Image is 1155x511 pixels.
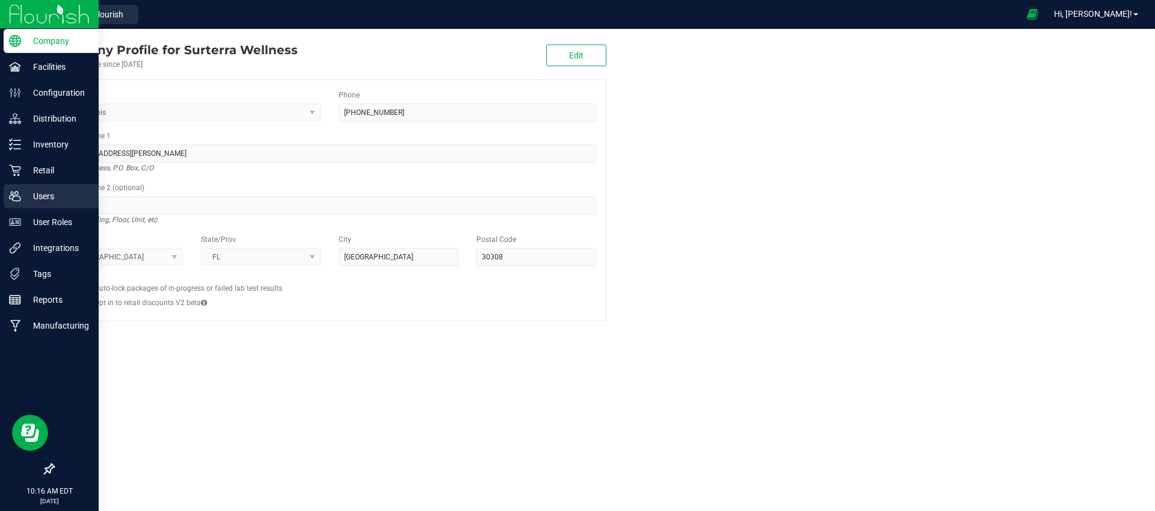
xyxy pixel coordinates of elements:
p: Facilities [21,60,93,74]
h2: Configs [63,275,596,283]
label: Auto-lock packages of in-progress or failed lab test results [94,283,282,294]
p: Tags [21,267,93,281]
inline-svg: Tags [9,268,21,280]
p: Manufacturing [21,318,93,333]
div: Surterra Wellness [53,41,298,59]
p: Integrations [21,241,93,255]
input: Address [63,144,596,163]
span: Hi, [PERSON_NAME]! [1054,9,1132,19]
inline-svg: Facilities [9,61,21,73]
p: Users [21,189,93,203]
inline-svg: Company [9,35,21,47]
button: Edit [546,45,606,66]
label: Opt in to retail discounts V2 beta [94,297,207,308]
inline-svg: Manufacturing [9,320,21,332]
span: Open Ecommerce Menu [1019,2,1046,26]
input: (123) 456-7890 [339,104,596,122]
div: Account active since [DATE] [53,59,298,70]
input: Postal Code [476,248,596,266]
inline-svg: Retail [9,164,21,176]
p: Configuration [21,85,93,100]
inline-svg: Configuration [9,87,21,99]
p: Distribution [21,111,93,126]
label: State/Prov [201,234,236,245]
inline-svg: Integrations [9,242,21,254]
label: Phone [339,90,360,101]
input: City [339,248,458,266]
inline-svg: Reports [9,294,21,306]
inline-svg: Distribution [9,113,21,125]
p: Reports [21,293,93,307]
input: Suite, Building, Unit, etc. [63,196,596,214]
span: Edit [569,51,584,60]
p: Inventory [21,137,93,152]
i: Suite, Building, Floor, Unit, etc. [63,212,159,227]
label: City [339,234,351,245]
iframe: Resource center [12,415,48,451]
i: Street address, P.O. Box, C/O [63,161,153,175]
p: Company [21,34,93,48]
p: User Roles [21,215,93,229]
p: 10:16 AM EDT [5,486,93,497]
inline-svg: Users [9,190,21,202]
inline-svg: User Roles [9,216,21,228]
p: [DATE] [5,497,93,506]
p: Retail [21,163,93,178]
label: Address Line 2 (optional) [63,182,144,193]
inline-svg: Inventory [9,138,21,150]
label: Postal Code [476,234,516,245]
